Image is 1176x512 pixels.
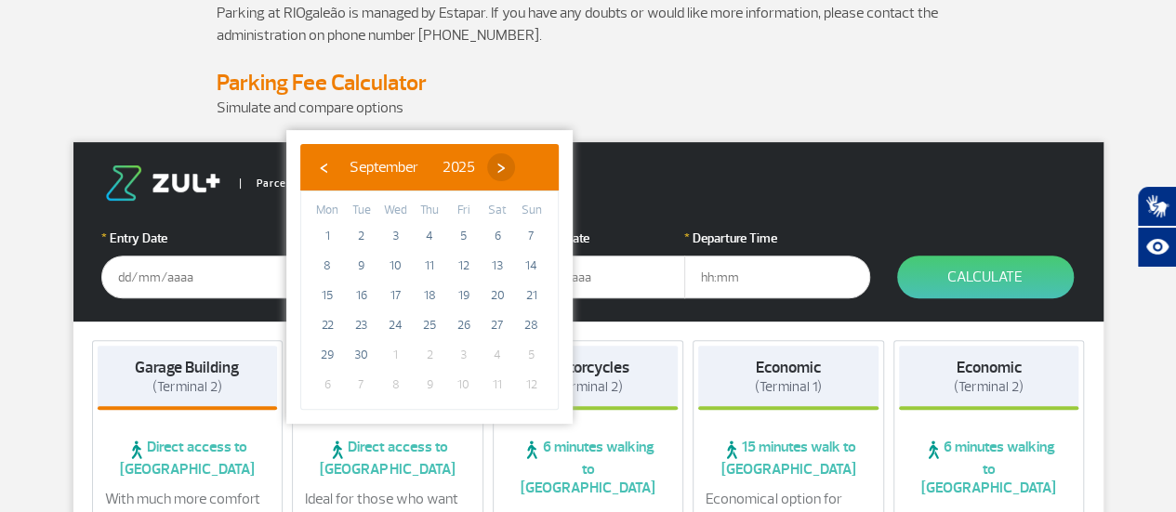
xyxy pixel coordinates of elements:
[312,251,342,281] span: 8
[310,153,337,181] button: ‹
[217,2,960,46] p: Parking at RIOgaleão is managed by Estapar. If you have any doubts or would like more information...
[449,310,479,340] span: 26
[517,370,547,400] span: 12
[449,340,479,370] span: 3
[482,340,512,370] span: 4
[415,340,444,370] span: 2
[101,165,224,201] img: logo-zul.png
[517,221,547,251] span: 7
[380,310,410,340] span: 24
[312,340,342,370] span: 29
[347,370,377,400] span: 7
[310,155,515,174] bs-datepicker-navigation-view: ​ ​ ​
[415,221,444,251] span: 4
[482,370,512,400] span: 11
[312,221,342,251] span: 1
[380,281,410,310] span: 17
[347,251,377,281] span: 9
[312,281,342,310] span: 15
[415,281,444,310] span: 18
[498,438,679,497] span: 6 minutes walking to [GEOGRAPHIC_DATA]
[430,153,487,181] button: 2025
[380,340,410,370] span: 1
[350,158,418,177] span: September
[1137,186,1176,268] div: Plugin de acessibilidade da Hand Talk.
[380,370,410,400] span: 8
[217,97,960,119] p: Simulate and compare options
[380,221,410,251] span: 3
[311,201,345,221] th: weekday
[954,378,1024,396] span: (Terminal 2)
[345,201,379,221] th: weekday
[897,256,1074,298] button: Calculate
[312,370,342,400] span: 6
[1137,186,1176,227] button: Abrir tradutor de língua de sinais.
[481,201,515,221] th: weekday
[413,201,447,221] th: weekday
[756,358,821,377] strong: Economic
[487,153,515,181] button: ›
[312,310,342,340] span: 22
[443,158,475,177] span: 2025
[101,229,287,248] label: Entry Date
[446,201,481,221] th: weekday
[514,201,548,221] th: weekday
[553,378,623,396] span: (Terminal 2)
[449,251,479,281] span: 12
[415,251,444,281] span: 11
[957,358,1022,377] strong: Economic
[347,340,377,370] span: 30
[517,281,547,310] span: 21
[517,310,547,340] span: 28
[482,310,512,340] span: 27
[152,378,222,396] span: (Terminal 2)
[286,130,573,424] bs-datepicker-container: calendar
[347,310,377,340] span: 23
[517,340,547,370] span: 5
[449,281,479,310] span: 19
[499,256,685,298] input: dd/mm/aaaa
[297,438,478,479] span: Direct access to [GEOGRAPHIC_DATA]
[482,251,512,281] span: 13
[684,256,870,298] input: hh:mm
[499,229,685,248] label: Departure Date
[415,370,444,400] span: 9
[1137,227,1176,268] button: Abrir recursos assistivos.
[337,153,430,181] button: September
[240,178,336,189] span: Parceiro Oficial
[482,281,512,310] span: 20
[899,438,1079,497] span: 6 minutes walking to [GEOGRAPHIC_DATA]
[101,256,287,298] input: dd/mm/aaaa
[347,281,377,310] span: 16
[380,251,410,281] span: 10
[98,438,278,479] span: Direct access to [GEOGRAPHIC_DATA]
[135,358,239,377] strong: Garage Building
[449,370,479,400] span: 10
[415,310,444,340] span: 25
[378,201,413,221] th: weekday
[449,221,479,251] span: 5
[217,69,960,97] h4: Parking Fee Calculator
[684,229,870,248] label: Departure Time
[517,251,547,281] span: 14
[547,358,628,377] strong: Motorcycles
[698,438,879,479] span: 15 minutes walk to [GEOGRAPHIC_DATA]
[482,221,512,251] span: 6
[755,378,822,396] span: (Terminal 1)
[347,221,377,251] span: 2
